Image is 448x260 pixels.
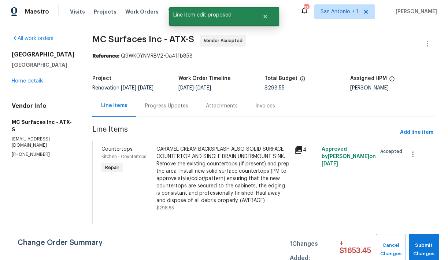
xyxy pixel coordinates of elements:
span: The hpm assigned to this work order. [389,76,395,85]
span: Projects [94,8,116,15]
span: Line item edit proposed [169,7,253,23]
span: The total cost of line items that have been proposed by Opendoor. This sum includes line items th... [300,76,306,85]
span: Add line item [400,128,433,137]
span: Repair [102,164,122,171]
h5: Assigned HPM [350,76,387,81]
span: [DATE] [138,85,153,91]
span: Accepted [380,148,405,155]
span: Vendor Accepted [204,37,245,44]
span: [DATE] [178,85,194,91]
h5: MC Surfaces Inc - ATX-S [12,118,75,133]
h5: Project [92,76,111,81]
div: Q9WK0YNMRBV2-0a411b858 [92,52,436,60]
p: [EMAIL_ADDRESS][DOMAIN_NAME] [12,136,75,149]
span: Cancel Changes [379,241,402,258]
span: Submit Changes [412,241,436,258]
span: Work Orders [125,8,159,15]
h5: [GEOGRAPHIC_DATA] [12,61,75,69]
span: - [178,85,211,91]
a: All work orders [12,36,53,41]
span: Renovation [92,85,153,91]
span: [PERSON_NAME] [393,8,437,15]
div: Line Items [101,102,127,109]
span: [DATE] [322,161,338,166]
div: 33 [304,4,309,12]
a: Home details [12,78,44,84]
h5: Work Order Timeline [178,76,231,81]
span: Maestro [25,8,49,15]
span: - [121,85,153,91]
span: Kitchen - Countertops [101,154,146,159]
div: [PERSON_NAME] [350,85,436,91]
span: Approved by [PERSON_NAME] on [322,147,376,166]
h2: [GEOGRAPHIC_DATA] [12,51,75,58]
button: Add line item [397,126,436,139]
span: Line Items [92,126,397,139]
span: Tasks [167,9,183,14]
div: Progress Updates [145,102,188,110]
div: 4 [294,146,317,154]
p: [PHONE_NUMBER] [12,151,75,158]
span: [DATE] [121,85,136,91]
span: San Antonio + 1 [321,8,358,15]
b: Reference: [92,54,119,59]
div: CARAMEL CREAM BACKSPLASH ALSO SOLID SURFACE COUNTERTOP AND SINGLE DRAIN UNDERMOUNT SINK. Remove t... [156,146,289,204]
button: Close [253,9,277,24]
h5: Total Budget [264,76,297,81]
span: MC Surfaces Inc - ATX-S [92,35,194,44]
div: Attachments [206,102,238,110]
div: Invoices [255,102,275,110]
span: $298.55 [156,206,174,210]
span: Visits [70,8,85,15]
h4: Vendor Info [12,102,75,110]
span: Countertops [101,147,133,152]
span: $298.55 [264,85,285,91]
span: [DATE] [196,85,211,91]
